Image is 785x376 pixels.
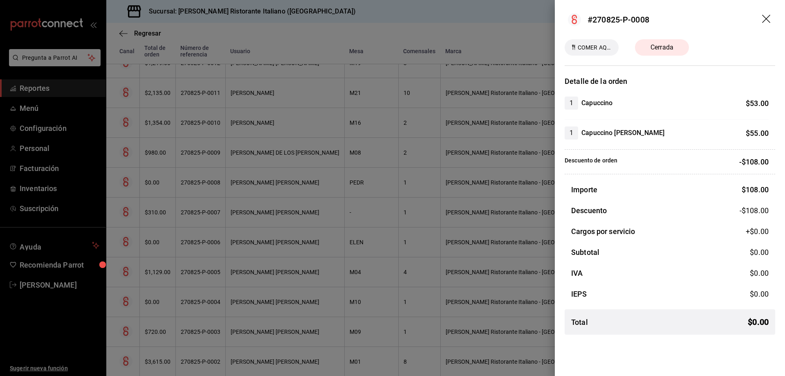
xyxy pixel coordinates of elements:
span: $ 0.00 [748,316,769,328]
span: Cerrada [646,43,678,52]
span: 1 [565,98,578,108]
span: $ 108.00 [742,185,769,194]
button: drag [762,15,772,25]
h3: Total [571,317,588,328]
span: $ 0.00 [750,269,769,277]
span: 1 [565,128,578,138]
p: Descuento de orden [565,156,617,167]
span: $ 53.00 [746,99,769,108]
span: $ 0.00 [750,248,769,257]
h3: Importe [571,184,597,195]
h4: Capuccino [581,98,612,108]
h3: Descuento [571,205,607,216]
span: $ 55.00 [746,129,769,137]
span: +$ 0.00 [746,226,769,237]
span: COMER AQUÍ [574,43,615,52]
h3: Detalle de la orden [565,76,775,87]
h3: Subtotal [571,247,599,258]
h4: Capuccino [PERSON_NAME] [581,128,664,138]
div: #270825-P-0008 [588,14,649,26]
span: $ 0.00 [750,290,769,298]
h3: IEPS [571,288,587,299]
h3: IVA [571,268,583,279]
span: -$108.00 [740,205,769,216]
h3: Cargos por servicio [571,226,635,237]
p: -$108.00 [739,156,769,167]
